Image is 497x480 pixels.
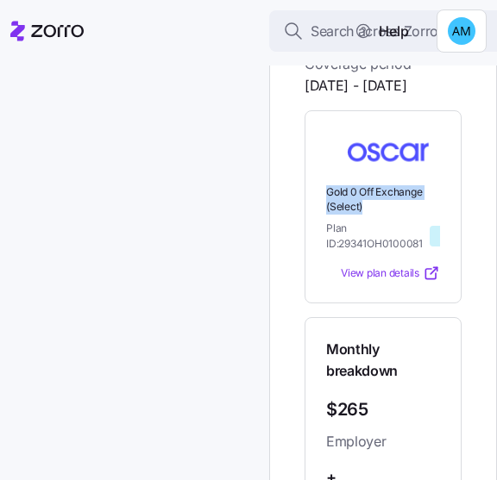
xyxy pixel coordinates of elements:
span: $265 [326,396,334,424]
span: Plan ID: 29341OH0100081 [326,221,423,251]
button: Help [341,14,423,48]
span: Coverage period [305,53,462,97]
span: [DATE] - [DATE] [305,75,406,97]
img: 8ea411dd04f6013aeffd04bd76847bfc [448,17,475,45]
a: View plan details [341,265,440,282]
span: Help [355,21,409,41]
span: Search across Zorro... [311,21,450,42]
img: Oscar [326,132,450,171]
span: Employer [326,431,334,452]
span: Monthly breakdown [326,339,440,382]
span: Gold 0 Off Exchange (Select) [326,185,440,215]
span: View plan details [341,265,419,282]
